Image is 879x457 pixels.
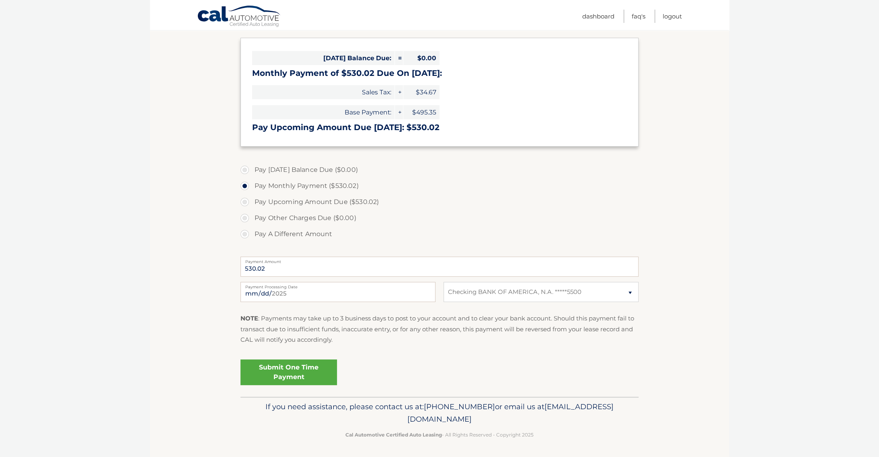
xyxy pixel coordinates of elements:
[240,257,639,263] label: Payment Amount
[252,51,394,65] span: [DATE] Balance Due:
[246,430,633,439] p: - All Rights Reserved - Copyright 2025
[403,85,439,99] span: $34.67
[240,314,258,322] strong: NOTE
[395,51,403,65] span: =
[240,282,435,288] label: Payment Processing Date
[252,122,627,133] h3: Pay Upcoming Amount Due [DATE]: $530.02
[403,51,439,65] span: $0.00
[240,257,639,277] input: Payment Amount
[403,105,439,119] span: $495.35
[395,85,403,99] span: +
[582,10,614,23] a: Dashboard
[345,432,442,438] strong: Cal Automotive Certified Auto Leasing
[197,5,281,29] a: Cal Automotive
[240,178,639,194] label: Pay Monthly Payment ($530.02)
[240,210,639,226] label: Pay Other Charges Due ($0.00)
[632,10,645,23] a: FAQ's
[240,313,639,345] p: : Payments may take up to 3 business days to post to your account and to clear your bank account....
[252,85,394,99] span: Sales Tax:
[240,282,435,302] input: Payment Date
[252,68,627,78] h3: Monthly Payment of $530.02 Due On [DATE]:
[424,402,495,411] span: [PHONE_NUMBER]
[240,226,639,242] label: Pay A Different Amount
[246,400,633,426] p: If you need assistance, please contact us at: or email us at
[240,359,337,385] a: Submit One Time Payment
[663,10,682,23] a: Logout
[240,162,639,178] label: Pay [DATE] Balance Due ($0.00)
[252,105,394,119] span: Base Payment:
[395,105,403,119] span: +
[240,194,639,210] label: Pay Upcoming Amount Due ($530.02)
